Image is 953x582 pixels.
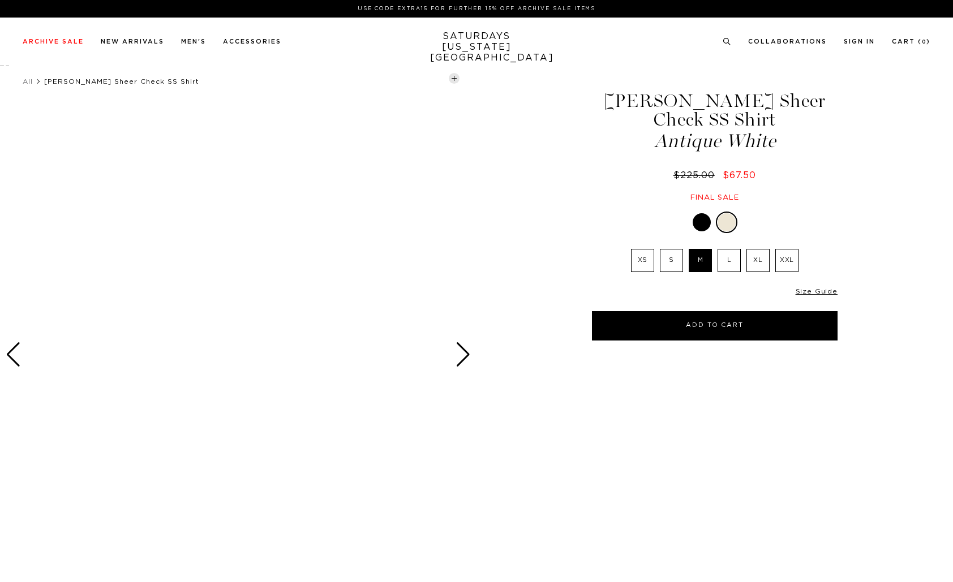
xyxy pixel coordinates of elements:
[590,92,839,150] h1: [PERSON_NAME] Sheer Check SS Shirt
[430,31,523,63] a: SATURDAYS[US_STATE][GEOGRAPHIC_DATA]
[590,132,839,150] span: Antique White
[748,38,827,45] a: Collaborations
[844,38,875,45] a: Sign In
[101,38,164,45] a: New Arrivals
[456,342,471,367] div: Next slide
[892,38,930,45] a: Cart (0)
[796,288,838,295] a: Size Guide
[673,171,719,180] del: $225.00
[223,38,281,45] a: Accessories
[746,249,770,272] label: XL
[718,249,741,272] label: L
[775,249,799,272] label: XXL
[631,249,654,272] label: XS
[6,342,21,367] div: Previous slide
[23,78,33,85] a: All
[689,249,712,272] label: M
[590,193,839,202] div: Final sale
[181,38,206,45] a: Men's
[922,40,926,45] small: 0
[592,311,838,340] button: Add to Cart
[44,78,199,85] span: [PERSON_NAME] Sheer Check SS Shirt
[27,5,926,13] p: Use Code EXTRA15 for Further 15% Off Archive Sale Items
[660,249,683,272] label: S
[723,171,756,180] span: $67.50
[23,38,84,45] a: Archive Sale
